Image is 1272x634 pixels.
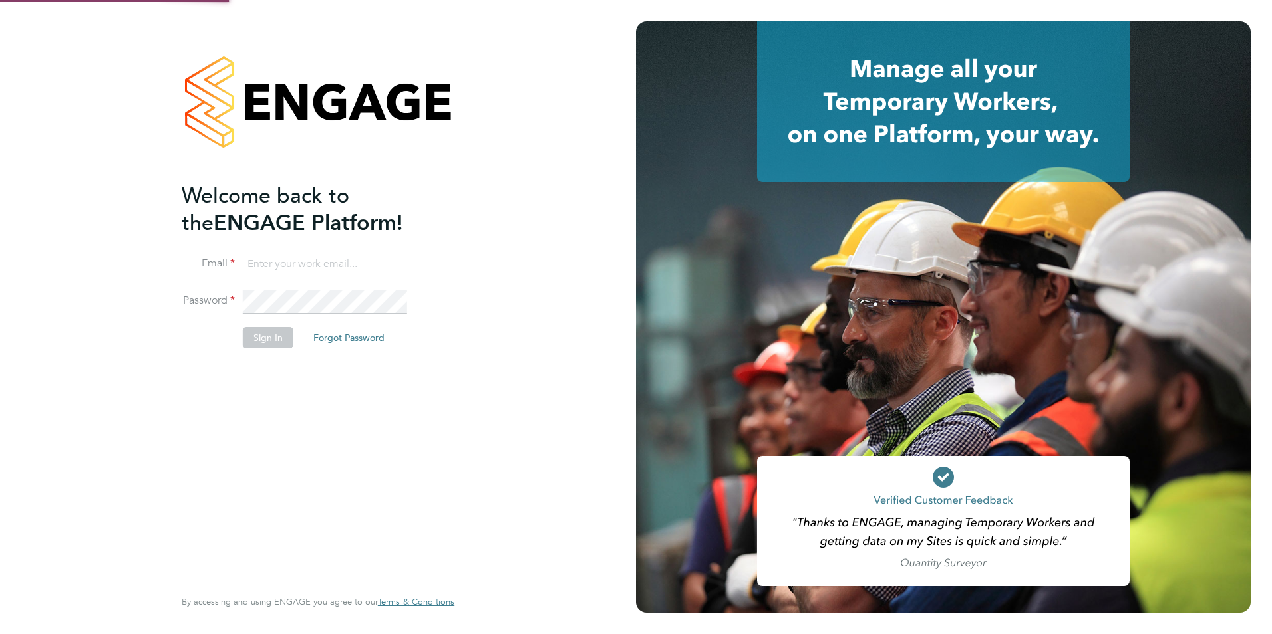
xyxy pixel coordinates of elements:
span: By accessing and using ENGAGE you agree to our [182,596,454,607]
h2: ENGAGE Platform! [182,182,441,237]
label: Password [182,294,235,308]
button: Forgot Password [303,327,395,348]
a: Terms & Conditions [378,597,454,607]
button: Sign In [243,327,293,348]
label: Email [182,257,235,270]
span: Welcome back to the [182,183,349,236]
input: Enter your work email... [243,253,407,276]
